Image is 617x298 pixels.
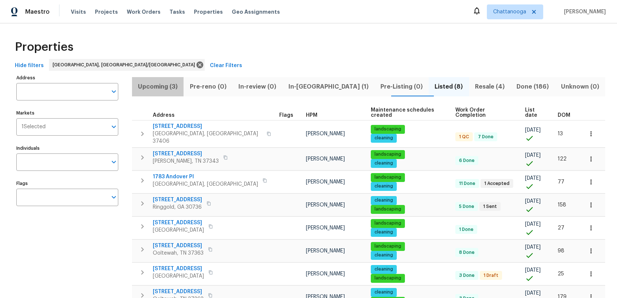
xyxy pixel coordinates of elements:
span: 25 [558,271,564,277]
span: 13 [558,131,563,136]
span: cleaning [372,183,396,189]
span: Done (186) [515,82,550,92]
span: DOM [558,113,570,118]
span: HPM [306,113,317,118]
span: [DATE] [525,291,541,296]
span: Maestro [25,8,50,16]
span: cleaning [372,160,396,166]
span: Properties [15,43,73,51]
span: 6 Done [456,158,478,164]
span: [DATE] [525,268,541,273]
button: Open [109,86,119,97]
span: [PERSON_NAME] [306,271,345,277]
span: [STREET_ADDRESS] [153,288,204,295]
span: [PERSON_NAME] [306,131,345,136]
span: Ooltewah, TN 37363 [153,249,204,257]
span: 1 Accepted [481,181,512,187]
span: [DATE] [525,222,541,227]
span: In-[GEOGRAPHIC_DATA] (1) [287,82,370,92]
span: Flags [279,113,293,118]
span: [GEOGRAPHIC_DATA], [GEOGRAPHIC_DATA] [153,181,258,188]
span: Listed (8) [433,82,464,92]
span: Projects [95,8,118,16]
span: Geo Assignments [232,8,280,16]
span: Visits [71,8,86,16]
span: 1 Draft [481,272,501,279]
span: [DATE] [525,199,541,204]
span: Clear Filters [210,61,242,70]
span: [PERSON_NAME] [306,225,345,231]
div: [GEOGRAPHIC_DATA], [GEOGRAPHIC_DATA]/[GEOGRAPHIC_DATA] [49,59,205,71]
span: [STREET_ADDRESS] [153,150,219,158]
label: Address [16,76,118,80]
span: Unknown (0) [560,82,601,92]
span: 7 Done [475,134,496,140]
span: 5 Done [456,203,477,210]
span: Properties [194,8,223,16]
span: Address [153,113,175,118]
span: Work Order Completion [455,107,512,118]
span: Work Orders [127,8,161,16]
span: [STREET_ADDRESS] [153,219,204,226]
span: [DATE] [525,176,541,181]
span: [DATE] [525,153,541,158]
span: cleaning [372,252,396,258]
span: Resale (4) [474,82,506,92]
span: 8 Done [456,249,478,256]
span: landscaping [372,206,404,212]
span: [GEOGRAPHIC_DATA] [153,272,204,280]
span: landscaping [372,174,404,181]
span: [STREET_ADDRESS] [153,242,204,249]
span: [STREET_ADDRESS] [153,123,262,130]
span: [DATE] [525,128,541,133]
span: Chattanooga [493,8,526,16]
button: Open [109,122,119,132]
span: 77 [558,179,564,185]
span: cleaning [372,289,396,295]
span: List date [525,107,545,118]
span: [STREET_ADDRESS] [153,196,202,203]
label: Individuals [16,146,118,150]
span: landscaping [372,220,404,226]
span: [PERSON_NAME], TN 37343 [153,158,219,165]
span: [PERSON_NAME] [306,202,345,208]
span: In-review (0) [237,82,278,92]
span: [GEOGRAPHIC_DATA] [153,226,204,234]
span: [PERSON_NAME] [306,248,345,254]
button: Open [109,157,119,167]
button: Clear Filters [207,59,245,73]
label: Markets [16,111,118,115]
span: cleaning [372,197,396,203]
span: 27 [558,225,564,231]
label: Flags [16,181,118,186]
span: cleaning [372,135,396,141]
span: 122 [558,156,567,162]
span: [DATE] [525,245,541,250]
span: [GEOGRAPHIC_DATA], [GEOGRAPHIC_DATA] 37406 [153,130,262,145]
button: Hide filters [12,59,47,73]
span: landscaping [372,243,404,249]
span: Maintenance schedules created [371,107,442,118]
span: Hide filters [15,61,44,70]
span: 1783 Andover Pl [153,173,258,181]
span: landscaping [372,126,404,132]
span: Pre-Listing (0) [379,82,424,92]
span: [PERSON_NAME] [306,179,345,185]
span: 11 Done [456,181,478,187]
span: Pre-reno (0) [188,82,228,92]
span: Tasks [169,9,185,14]
span: landscaping [372,275,404,281]
span: 1 Sent [480,203,500,210]
span: cleaning [372,266,396,272]
span: 1 QC [456,134,472,140]
span: 1 Done [456,226,476,233]
span: Ringgold, GA 30736 [153,203,202,211]
span: cleaning [372,229,396,235]
span: Upcoming (3) [136,82,179,92]
span: landscaping [372,151,404,158]
button: Open [109,192,119,202]
span: 1 Selected [22,124,46,130]
span: [PERSON_NAME] [561,8,606,16]
span: [STREET_ADDRESS] [153,265,204,272]
span: 98 [558,248,564,254]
